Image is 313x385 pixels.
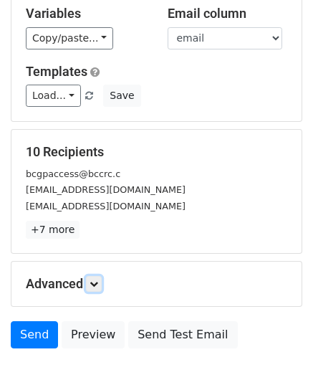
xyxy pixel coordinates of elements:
h5: Variables [26,6,146,22]
a: Send [11,321,58,348]
a: Preview [62,321,125,348]
iframe: Chat Widget [241,316,313,385]
a: Send Test Email [128,321,237,348]
small: bcgpaccess@bccrc.c [26,168,120,179]
small: [EMAIL_ADDRESS][DOMAIN_NAME] [26,201,186,211]
a: +7 more [26,221,80,239]
small: [EMAIL_ADDRESS][DOMAIN_NAME] [26,184,186,195]
a: Load... [26,85,81,107]
a: Templates [26,64,87,79]
h5: Advanced [26,276,287,292]
a: Copy/paste... [26,27,113,49]
h5: Email column [168,6,288,22]
h5: 10 Recipients [26,144,287,160]
button: Save [103,85,140,107]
